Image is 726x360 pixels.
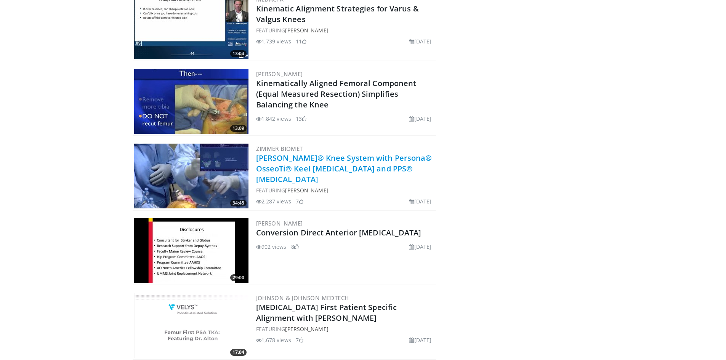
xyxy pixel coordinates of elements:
a: 34:45 [134,144,248,208]
li: 8 [291,243,299,251]
a: Kinematically Aligned Femoral Component (Equal Measured Resection) Simplifies Balancing the Knee [256,78,417,110]
div: FEATURING [256,325,435,333]
img: how5_1.png.300x170_q85_crop-smart_upscale.jpg [134,69,248,134]
a: [PERSON_NAME] [256,70,303,78]
a: Zimmer Biomet [256,145,303,152]
li: [DATE] [409,336,431,344]
img: b50952ba-8c1f-42c7-a70a-80845cbf31f9.png.300x170_q85_crop-smart_upscale.png [134,293,248,358]
li: [DATE] [409,197,431,205]
li: 7 [296,336,303,344]
a: 17:04 [134,293,248,358]
li: 902 views [256,243,287,251]
a: Kinematic Alignment Strategies for Varus & Valgus Knees [256,3,419,24]
li: 1,678 views [256,336,291,344]
a: 13:09 [134,69,248,134]
a: [PERSON_NAME]® Knee System with Persona® OsseoTi® Keel [MEDICAL_DATA] and PPS® [MEDICAL_DATA] [256,153,432,184]
span: 13:09 [230,125,247,132]
a: [PERSON_NAME] [285,27,328,34]
img: a592078d-92cd-47b5-9d3c-5d1a1c5983d1.300x170_q85_crop-smart_upscale.jpg [134,218,248,283]
li: 13 [296,115,306,123]
li: 7 [296,197,303,205]
li: [DATE] [409,37,431,45]
li: [DATE] [409,243,431,251]
a: Conversion Direct Anterior [MEDICAL_DATA] [256,227,421,238]
li: 1,739 views [256,37,291,45]
li: 11 [296,37,306,45]
a: 29:00 [134,218,248,283]
a: Johnson & Johnson MedTech [256,294,349,302]
a: [MEDICAL_DATA] First Patient Specific Alignment with [PERSON_NAME] [256,302,397,323]
div: FEATURING [256,186,435,194]
li: [DATE] [409,115,431,123]
li: 2,287 views [256,197,291,205]
a: [PERSON_NAME] [256,219,303,227]
a: [PERSON_NAME] [285,187,328,194]
img: f72d72d8-c1d0-44e1-8f2b-72edd30b7ad8.300x170_q85_crop-smart_upscale.jpg [134,144,248,208]
li: 1,842 views [256,115,291,123]
span: 34:45 [230,200,247,206]
span: 29:00 [230,274,247,281]
span: 13:04 [230,50,247,57]
div: FEATURING [256,26,435,34]
span: 17:04 [230,349,247,356]
a: [PERSON_NAME] [285,325,328,333]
